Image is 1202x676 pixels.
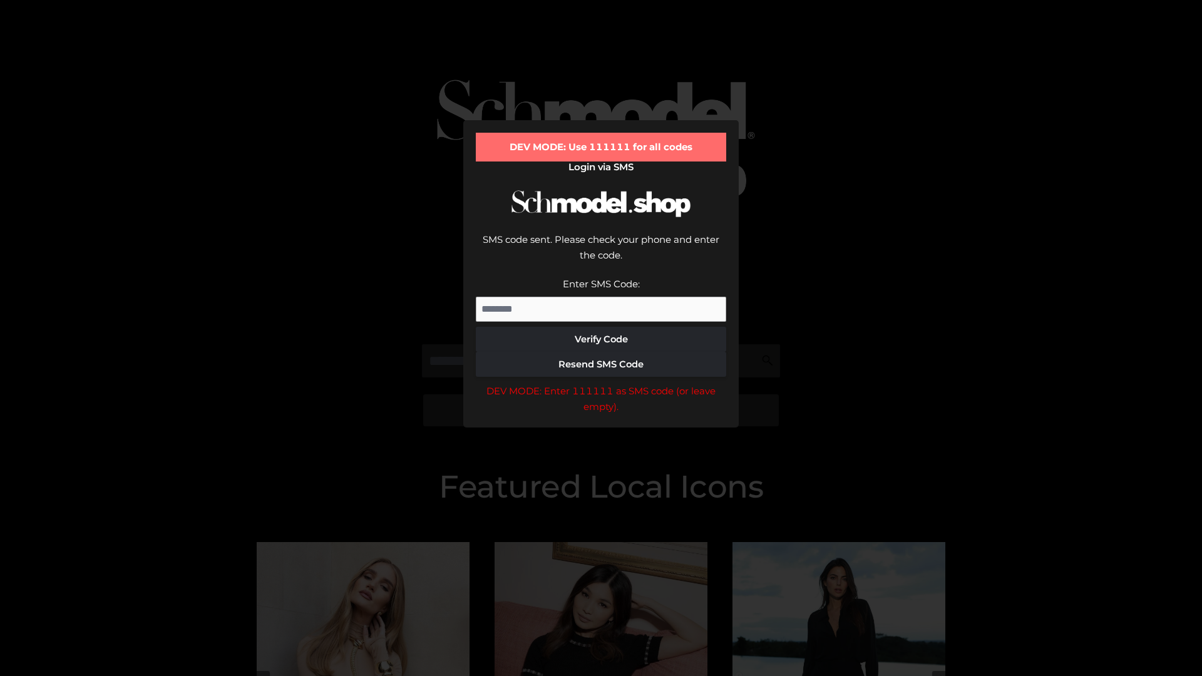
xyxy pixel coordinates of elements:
[507,179,695,228] img: Schmodel Logo
[476,232,726,276] div: SMS code sent. Please check your phone and enter the code.
[476,161,726,173] h2: Login via SMS
[563,278,640,290] label: Enter SMS Code:
[476,383,726,415] div: DEV MODE: Enter 111111 as SMS code (or leave empty).
[476,352,726,377] button: Resend SMS Code
[476,327,726,352] button: Verify Code
[476,133,726,161] div: DEV MODE: Use 111111 for all codes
